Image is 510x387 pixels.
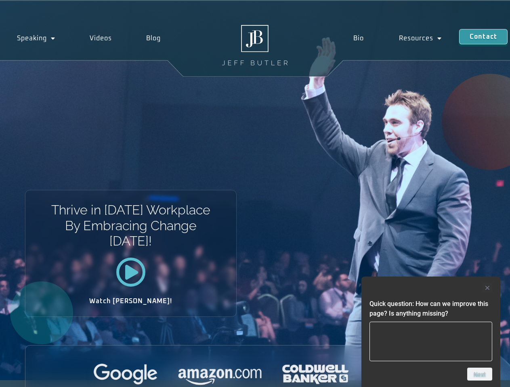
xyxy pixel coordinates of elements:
[470,33,497,40] span: Contact
[369,299,492,318] h2: Quick question: How can we improve this page? Is anything missing?
[483,283,492,293] button: Hide survey
[50,202,211,249] h1: Thrive in [DATE] Workplace By Embracing Change [DATE]!
[382,29,459,48] a: Resources
[369,283,492,381] div: Quick question: How can we improve this page? Is anything missing?
[54,298,208,304] h2: Watch [PERSON_NAME]!
[336,29,459,48] nav: Menu
[73,29,129,48] a: Videos
[467,368,492,381] button: Next question
[369,322,492,361] textarea: Quick question: How can we improve this page? Is anything missing?
[459,29,508,44] a: Contact
[129,29,178,48] a: Blog
[336,29,381,48] a: Bio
